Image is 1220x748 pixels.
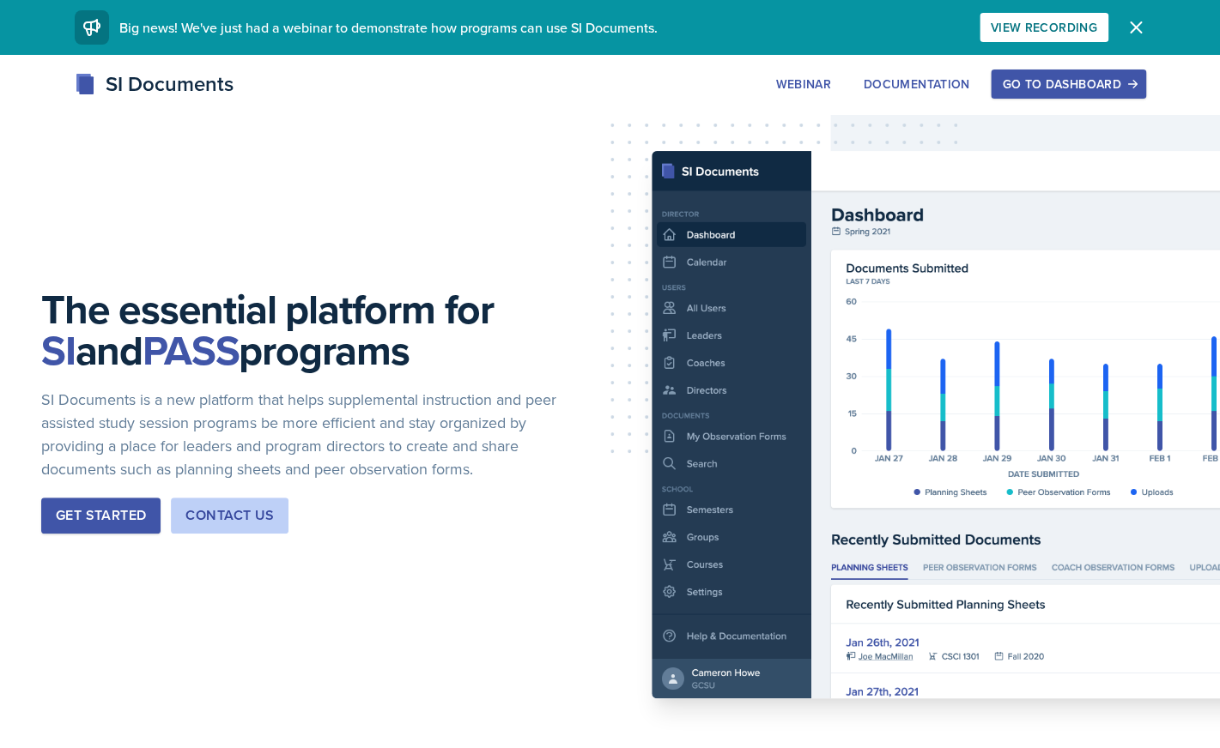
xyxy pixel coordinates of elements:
[75,69,234,100] div: SI Documents
[185,505,274,526] div: Contact Us
[119,18,658,37] span: Big news! We've just had a webinar to demonstrate how programs can use SI Documents.
[853,69,981,99] button: Documentation
[980,13,1108,42] button: View Recording
[775,77,830,91] div: Webinar
[1002,77,1134,91] div: Go to Dashboard
[764,69,841,99] button: Webinar
[864,77,970,91] div: Documentation
[991,21,1097,34] div: View Recording
[171,498,288,534] button: Contact Us
[991,69,1145,99] button: Go to Dashboard
[56,505,146,526] div: Get Started
[41,498,161,534] button: Get Started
